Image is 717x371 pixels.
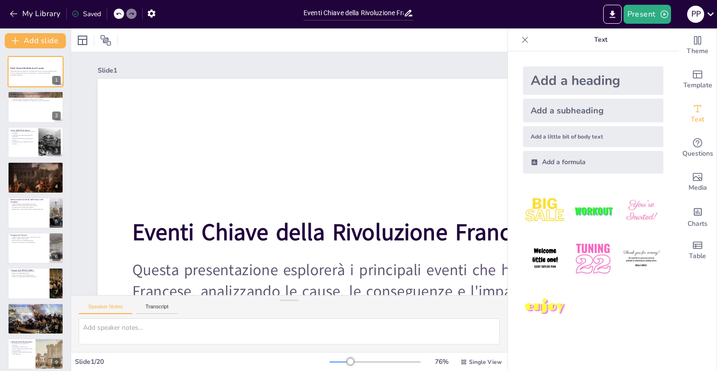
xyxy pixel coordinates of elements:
div: Slide 1 [98,66,685,75]
p: Conseguenze della Rivoluzione [10,304,61,307]
p: La frustrazione tra il popolo ha creato tensione. [10,141,36,145]
img: 6.jpeg [619,237,663,281]
div: 6 [52,252,61,261]
p: Le idee di libertà e uguaglianza sono ancora rilevanti. [10,348,33,351]
span: Template [683,80,712,91]
span: Charts [688,219,708,229]
div: 9 [52,358,61,367]
p: Generated with [URL] [10,74,61,76]
span: Media [689,183,707,193]
p: La presa della Bastiglia è avvenuta il [DATE]. [10,165,61,167]
span: Questions [682,148,713,159]
p: La Rivoluzione ha ispirato movimenti in tutto il mondo. [10,98,61,100]
span: Theme [687,46,708,56]
div: 7 [52,288,61,297]
div: https://cdn.sendsteps.com/images/logo/sendsteps_logo_white.pnghttps://cdn.sendsteps.com/images/lo... [8,162,64,193]
p: L'evento ha segnato l'inizio della Rivoluzione. [10,168,61,170]
p: Dichiarazione dei Diritti dell'Uomo e del Cittadino [10,198,47,204]
p: Portò a una restaurazione dell'autoritarismo. [10,276,47,278]
p: Creò paura e divisione tra la popolazione. [10,241,47,243]
div: https://cdn.sendsteps.com/images/logo/sendsteps_logo_white.pnghttps://cdn.sendsteps.com/images/lo... [8,197,64,229]
div: Get real-time input from your audience [679,131,717,165]
p: Mostrò il lato oscuro della Rivoluzione. [10,240,47,241]
p: Promosse riforme e idee rivoluzionarie. [10,275,47,277]
p: Il Regno del Terrore è avvenuto tra il 1793 e il 1794. [10,236,47,238]
span: Single View [469,358,502,366]
div: Add text boxes [679,97,717,131]
div: 4 [52,182,61,191]
button: Transcript [136,304,178,314]
p: Rappresenta un traguardo significativo della Rivoluzione. [10,208,47,210]
p: [PERSON_NAME] prese il potere nel 1799. [10,271,47,273]
p: Ha dato vita a nuove idee politiche. [10,306,61,308]
div: 3 [52,147,61,155]
div: https://cdn.sendsteps.com/images/logo/sendsteps_logo_white.pnghttps://cdn.sendsteps.com/images/lo... [8,127,64,158]
p: Stabilisce i diritti fondamentali degli individui. [10,204,47,206]
div: P P [687,6,704,23]
div: Add a heading [523,66,663,95]
div: 76 % [430,357,453,366]
p: Segnò la fine della Rivoluzione. [10,273,47,275]
strong: Eventi Chiave della Rivoluzione Francese [132,217,544,248]
p: Cause della Rivoluzione [10,129,36,132]
button: Present [624,5,671,24]
p: La Presa della Bastiglia [10,163,61,166]
p: Ha ispirato movimenti democratici nel mondo. [10,308,61,310]
p: La Rivoluzione Francese ha avuto luogo tra il 1789 e il 1799. [10,94,61,96]
p: Le idee illuministe hanno influenzato i rivoltosi. [10,138,36,141]
span: Table [689,251,706,261]
button: P P [687,5,704,24]
p: Ha influenzato le costituzioni moderne. [10,343,33,346]
p: L'ineguaglianza sociale è stata una causa principale. [10,131,36,134]
div: Layout [75,33,90,48]
p: Ha contribuito alla consapevolezza dei diritti umani. [10,312,61,314]
div: 7 [8,268,64,299]
input: Insert title [303,6,404,20]
img: 5.jpeg [571,237,615,281]
p: Simboleggia la ribellione contro l'oppressione. [10,167,61,169]
p: Text [533,28,669,51]
div: 5 [52,217,61,226]
p: Ha avuto un forte impatto simbolico. [10,170,61,172]
p: Ha influenzato le costituzioni moderne. [10,206,47,208]
div: Add a little bit of body text [523,126,663,147]
p: L'Eredità della Rivoluzione [10,341,33,343]
img: 1.jpeg [523,189,567,233]
button: My Library [7,6,64,21]
div: Slide 1 / 20 [75,357,330,366]
p: Introduzione alla Rivoluzione Francese [10,93,61,95]
span: Text [691,114,704,125]
div: Add ready made slides [679,63,717,97]
div: 8 [8,303,64,334]
p: L'Ascesa di [PERSON_NAME] [10,269,47,272]
p: Ha portato a cambiamenti sociali significativi. [10,310,61,312]
img: 7.jpeg [523,285,567,329]
p: Portò a migliaia di esecuzioni. [10,238,47,240]
div: Change the overall theme [679,28,717,63]
div: https://cdn.sendsteps.com/images/logo/sendsteps_logo_white.pnghttps://cdn.sendsteps.com/images/lo... [8,232,64,264]
div: Add a subheading [523,99,663,122]
img: 2.jpeg [571,189,615,233]
div: 8 [52,323,61,332]
div: Add a formula [523,151,663,174]
div: Saved [72,9,101,19]
button: Add slide [5,33,66,48]
div: https://cdn.sendsteps.com/images/logo/sendsteps_logo_white.pnghttps://cdn.sendsteps.com/images/lo... [8,56,64,87]
div: 2 [52,111,61,120]
button: Speaker Notes [79,304,132,314]
div: Add a table [679,233,717,268]
p: I principi di libertà, uguaglianza e fraternità sono stati fondamentali. [10,100,61,102]
strong: Eventi Chiave della Rivoluzione Francese [10,67,44,70]
p: La Dichiarazione è stata adottata nel 1789. [10,203,47,205]
p: L'eredità è visibile nelle democrazie contemporanee. [10,352,33,355]
img: 3.jpeg [619,189,663,233]
p: L'oppressione fiscale ha aggravato la situazione. [10,134,36,138]
img: 4.jpeg [523,237,567,281]
span: Position [100,35,111,46]
div: 1 [52,76,61,84]
div: Add charts and graphs [679,199,717,233]
p: Il Regno del Terrore [10,234,47,237]
p: Ha promosso i diritti umani. [10,346,33,348]
div: 9 [8,338,64,370]
button: Export to PowerPoint [603,5,622,24]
